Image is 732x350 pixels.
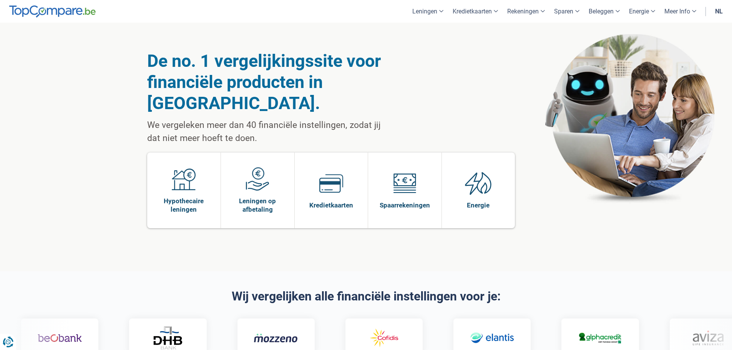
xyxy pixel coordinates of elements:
[221,153,294,228] a: Leningen op afbetaling Leningen op afbetaling
[309,201,353,209] span: Kredietkaarten
[172,167,196,191] img: Hypothecaire leningen
[380,201,430,209] span: Spaarrekeningen
[368,153,442,228] a: Spaarrekeningen Spaarrekeningen
[147,119,388,145] p: We vergeleken meer dan 40 financiële instellingen, zodat jij dat niet meer hoeft te doen.
[35,327,80,349] img: Beobank
[147,50,388,114] h1: De no. 1 vergelijkingssite voor financiële producten in [GEOGRAPHIC_DATA].
[252,333,296,343] img: Mozzeno
[393,171,417,195] img: Spaarrekeningen
[295,153,368,228] a: Kredietkaarten Kredietkaarten
[150,326,181,350] img: DHB Bank
[465,171,492,195] img: Energie
[246,167,269,191] img: Leningen op afbetaling
[151,197,217,214] span: Hypothecaire leningen
[147,290,585,303] h2: Wij vergelijken alle financiële instellingen voor je:
[576,331,620,345] img: Alphacredit
[225,197,290,214] span: Leningen op afbetaling
[467,201,490,209] span: Energie
[319,171,343,195] img: Kredietkaarten
[442,153,515,228] a: Energie Energie
[9,5,96,18] img: TopCompare
[360,327,404,349] img: Cofidis
[468,327,512,349] img: Elantis
[147,153,221,228] a: Hypothecaire leningen Hypothecaire leningen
